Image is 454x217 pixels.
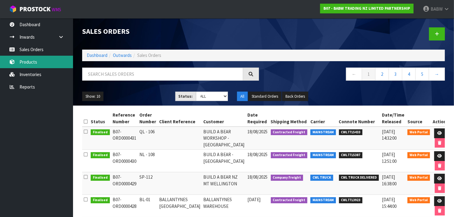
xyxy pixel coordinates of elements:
[138,150,158,172] td: NL - 108
[179,94,193,99] strong: Status:
[310,175,333,181] span: CWL TRUCK
[406,110,431,127] th: Source
[431,110,448,127] th: Action
[82,27,259,35] h1: Sales Orders
[82,68,243,81] input: Search sales orders
[19,5,51,13] span: ProStock
[138,110,158,127] th: Order Number
[382,129,396,141] span: [DATE] 14:32:00
[339,152,363,158] span: CWL7715387
[346,68,362,81] a: ←
[309,110,337,127] th: Carrier
[310,129,336,135] span: MAINSTREAM
[282,92,308,101] button: Back Orders
[339,197,363,203] span: CWL7713923
[202,150,246,172] td: BUILD A BEAR - [GEOGRAPHIC_DATA]
[407,197,430,203] span: Web Portal
[271,152,308,158] span: Contracted Freight
[310,197,336,203] span: MAINSTREAM
[111,172,138,195] td: B07-ORD0000429
[111,150,138,172] td: B07-ORD0000430
[339,175,379,181] span: CWL TRUCK DELIVERED
[91,152,110,158] span: Finalised
[202,172,246,195] td: BUILD A BEAR NZ MT WELLINGTON
[271,197,308,203] span: Contracted Freight
[52,7,61,12] small: WMS
[246,110,269,127] th: Date Required
[111,127,138,150] td: B07-ORD0000431
[248,152,268,157] span: 18/08/2025
[269,110,309,127] th: Shipping Method
[271,175,303,181] span: Company Freight
[429,68,445,81] a: →
[113,52,132,58] a: Outwards
[237,92,248,101] button: All
[407,129,430,135] span: Web Portal
[337,110,381,127] th: Connote Number
[158,110,202,127] th: Client Reference
[382,197,396,209] span: [DATE] 15:44:00
[271,129,308,135] span: Contracted Freight
[82,92,103,101] button: Show: 10
[91,175,110,181] span: Finalised
[138,127,158,150] td: QL - 106
[137,52,161,58] span: Sales Orders
[91,197,110,203] span: Finalised
[248,174,268,180] span: 18/08/2025
[415,68,429,81] a: 5
[407,175,430,181] span: Web Portal
[382,174,396,186] span: [DATE] 16:38:00
[407,152,430,158] span: Web Portal
[323,6,410,11] strong: B07 - BABW TRADING NZ LIMITED PARTNERSHIP
[339,129,363,135] span: CWL7715433
[202,127,246,150] td: BUILD A BEAR WORKSHOP - [GEOGRAPHIC_DATA]
[431,6,443,12] span: BABW
[248,92,281,101] button: Standard Orders
[248,129,268,135] span: 18/08/2025
[310,152,336,158] span: MAINSTREAM
[402,68,416,81] a: 4
[382,152,396,164] span: [DATE] 12:51:00
[111,110,138,127] th: Reference Number
[362,68,375,81] a: 1
[202,110,246,127] th: Customer
[9,5,17,13] img: cube-alt.png
[89,110,111,127] th: Status
[389,68,402,81] a: 3
[375,68,389,81] a: 2
[91,129,110,135] span: Finalised
[138,172,158,195] td: SP-112
[248,197,261,202] span: [DATE]
[268,68,445,82] nav: Page navigation
[87,52,107,58] a: Dashboard
[380,110,406,127] th: Date/Time Released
